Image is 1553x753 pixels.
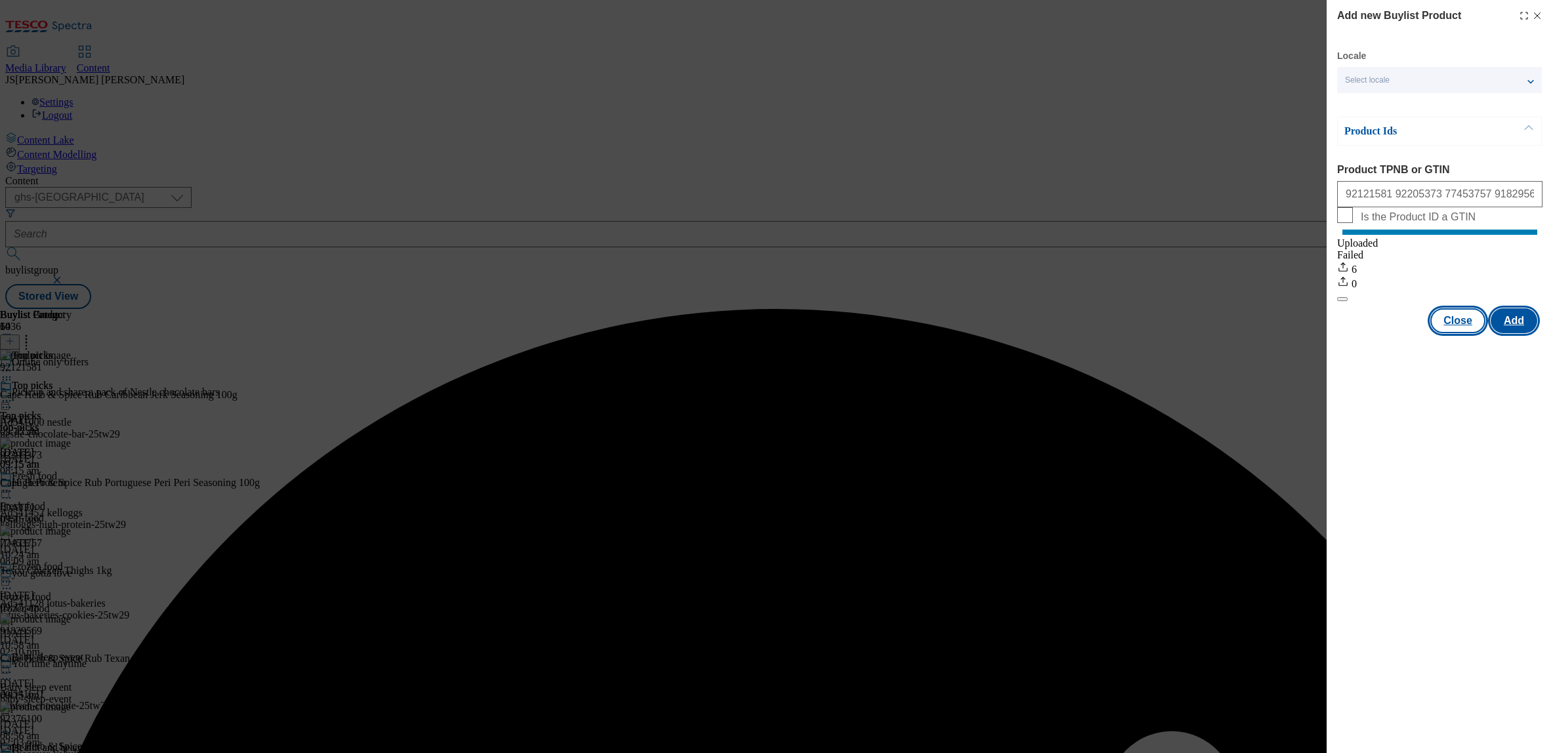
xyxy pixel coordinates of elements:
p: Product Ids [1344,125,1482,138]
button: Close [1430,308,1485,333]
div: 0 [1337,275,1543,290]
div: Failed [1337,249,1543,261]
label: Locale [1337,52,1366,60]
div: Uploaded [1337,237,1543,249]
h4: Add new Buylist Product [1337,8,1461,24]
button: Select locale [1337,67,1542,93]
span: Is the Product ID a GTIN [1361,211,1476,223]
button: Add [1491,308,1537,333]
label: Product TPNB or GTIN [1337,164,1543,176]
span: Select locale [1345,75,1390,85]
div: 6 [1337,261,1543,275]
input: Enter 1 or 20 space separated Product TPNB or GTIN [1337,181,1543,207]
